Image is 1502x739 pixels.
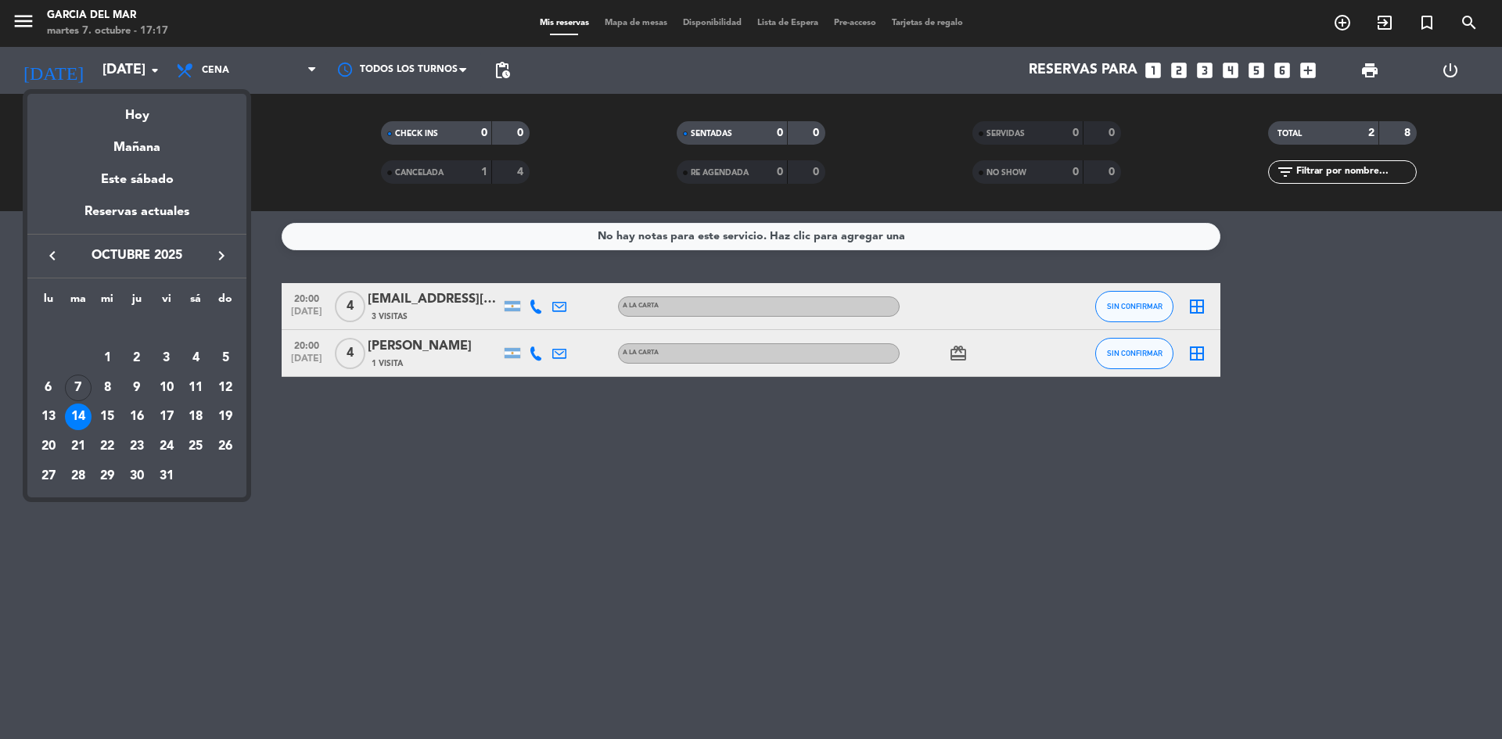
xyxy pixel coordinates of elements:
[152,373,181,403] td: 10 de octubre de 2025
[210,432,240,461] td: 26 de octubre de 2025
[27,202,246,234] div: Reservas actuales
[92,290,122,314] th: miércoles
[124,345,150,371] div: 2
[63,432,93,461] td: 21 de octubre de 2025
[207,246,235,266] button: keyboard_arrow_right
[65,433,92,460] div: 21
[212,404,239,430] div: 19
[212,345,239,371] div: 5
[34,461,63,491] td: 27 de octubre de 2025
[153,375,180,401] div: 10
[94,345,120,371] div: 1
[124,404,150,430] div: 16
[35,375,62,401] div: 6
[63,402,93,432] td: 14 de octubre de 2025
[122,343,152,373] td: 2 de octubre de 2025
[182,433,209,460] div: 25
[182,345,209,371] div: 4
[27,126,246,158] div: Mañana
[92,461,122,491] td: 29 de octubre de 2025
[210,290,240,314] th: domingo
[153,463,180,490] div: 31
[124,463,150,490] div: 30
[63,373,93,403] td: 7 de octubre de 2025
[181,343,211,373] td: 4 de octubre de 2025
[122,402,152,432] td: 16 de octubre de 2025
[34,314,240,343] td: OCT.
[212,375,239,401] div: 12
[92,402,122,432] td: 15 de octubre de 2025
[181,373,211,403] td: 11 de octubre de 2025
[65,375,92,401] div: 7
[181,290,211,314] th: sábado
[210,373,240,403] td: 12 de octubre de 2025
[65,463,92,490] div: 28
[152,402,181,432] td: 17 de octubre de 2025
[153,404,180,430] div: 17
[34,402,63,432] td: 13 de octubre de 2025
[210,343,240,373] td: 5 de octubre de 2025
[122,290,152,314] th: jueves
[212,433,239,460] div: 26
[92,432,122,461] td: 22 de octubre de 2025
[27,94,246,126] div: Hoy
[152,432,181,461] td: 24 de octubre de 2025
[35,463,62,490] div: 27
[65,404,92,430] div: 14
[152,290,181,314] th: viernes
[27,158,246,202] div: Este sábado
[38,246,66,266] button: keyboard_arrow_left
[153,433,180,460] div: 24
[63,290,93,314] th: martes
[34,432,63,461] td: 20 de octubre de 2025
[182,375,209,401] div: 11
[152,343,181,373] td: 3 de octubre de 2025
[92,343,122,373] td: 1 de octubre de 2025
[66,246,207,266] span: octubre 2025
[181,402,211,432] td: 18 de octubre de 2025
[124,375,150,401] div: 9
[182,404,209,430] div: 18
[34,290,63,314] th: lunes
[153,345,180,371] div: 3
[35,404,62,430] div: 13
[34,373,63,403] td: 6 de octubre de 2025
[122,461,152,491] td: 30 de octubre de 2025
[94,433,120,460] div: 22
[94,375,120,401] div: 8
[43,246,62,265] i: keyboard_arrow_left
[94,463,120,490] div: 29
[35,433,62,460] div: 20
[124,433,150,460] div: 23
[94,404,120,430] div: 15
[152,461,181,491] td: 31 de octubre de 2025
[212,246,231,265] i: keyboard_arrow_right
[122,432,152,461] td: 23 de octubre de 2025
[122,373,152,403] td: 9 de octubre de 2025
[92,373,122,403] td: 8 de octubre de 2025
[210,402,240,432] td: 19 de octubre de 2025
[181,432,211,461] td: 25 de octubre de 2025
[63,461,93,491] td: 28 de octubre de 2025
